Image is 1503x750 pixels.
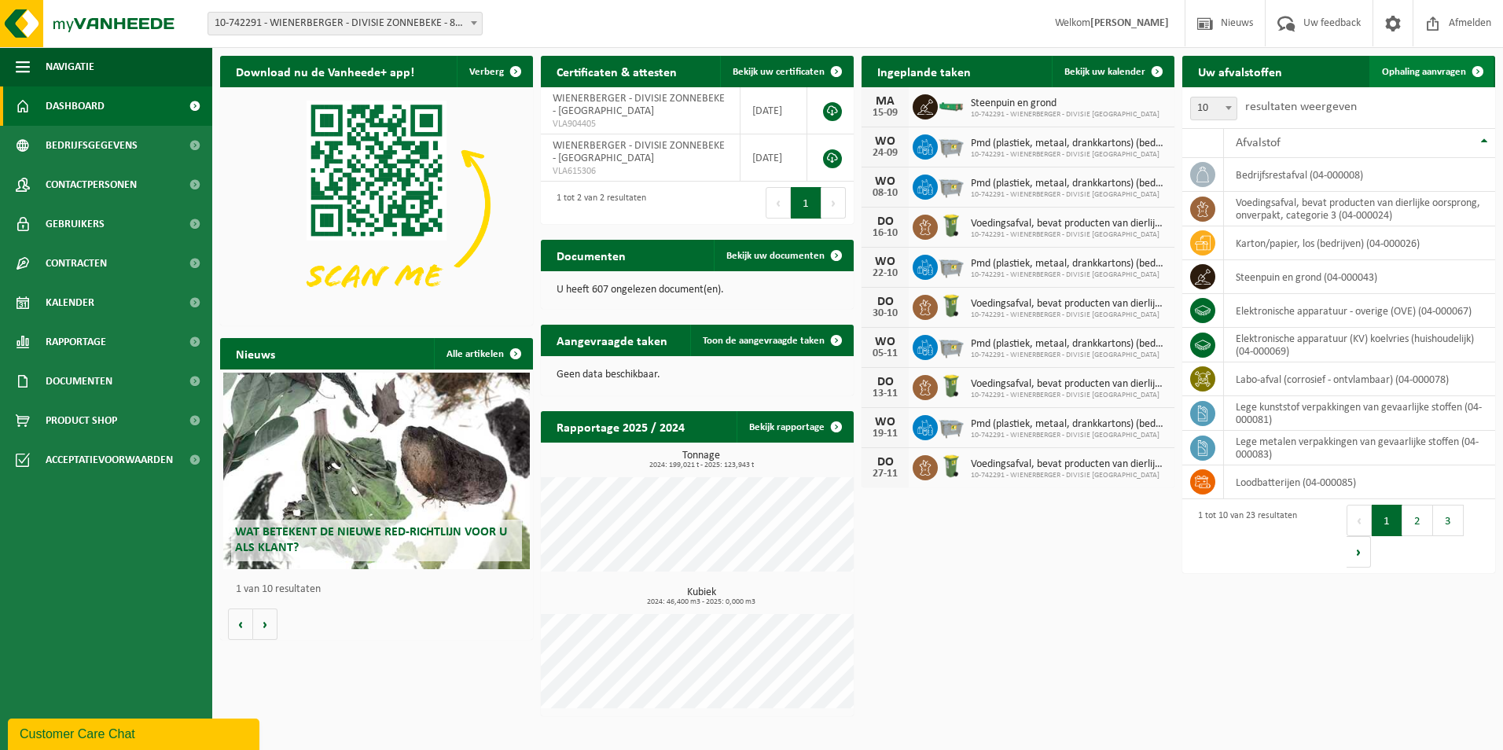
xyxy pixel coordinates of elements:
[1064,67,1145,77] span: Bekijk uw kalender
[791,187,821,219] button: 1
[1224,260,1495,294] td: steenpuin en grond (04-000043)
[821,187,846,219] button: Next
[434,338,531,369] a: Alle artikelen
[971,378,1167,391] span: Voedingsafval, bevat producten van dierlijke oorsprong, onverpakt, categorie 3
[557,285,838,296] p: U heeft 607 ongelezen document(en).
[1224,328,1495,362] td: elektronische apparatuur (KV) koelvries (huishoudelijk) (04-000069)
[553,140,725,164] span: WIENERBERGER - DIVISIE ZONNEBEKE - [GEOGRAPHIC_DATA]
[1224,465,1495,499] td: loodbatterijen (04-000085)
[869,95,901,108] div: MA
[737,411,852,443] a: Bekijk rapportage
[8,715,263,750] iframe: chat widget
[541,411,700,442] h2: Rapportage 2025 / 2024
[549,587,854,606] h3: Kubiek
[971,258,1167,270] span: Pmd (plastiek, metaal, drankkartons) (bedrijven)
[766,187,791,219] button: Previous
[1224,362,1495,396] td: labo-afval (corrosief - ontvlambaar) (04-000078)
[869,228,901,239] div: 16-10
[690,325,852,356] a: Toon de aangevraagde taken
[869,469,901,480] div: 27-11
[971,311,1167,320] span: 10-742291 - WIENERBERGER - DIVISIE [GEOGRAPHIC_DATA]
[726,251,825,261] span: Bekijk uw documenten
[235,526,507,553] span: Wat betekent de nieuwe RED-richtlijn voor u als klant?
[971,190,1167,200] span: 10-742291 - WIENERBERGER - DIVISIE [GEOGRAPHIC_DATA]
[46,401,117,440] span: Product Shop
[971,178,1167,190] span: Pmd (plastiek, metaal, drankkartons) (bedrijven)
[971,418,1167,431] span: Pmd (plastiek, metaal, drankkartons) (bedrijven)
[46,322,106,362] span: Rapportage
[938,373,965,399] img: WB-0140-HPE-GN-50
[469,67,504,77] span: Verberg
[457,56,531,87] button: Verberg
[46,440,173,480] span: Acceptatievoorwaarden
[549,450,854,469] h3: Tonnage
[553,118,728,131] span: VLA904405
[869,348,901,359] div: 05-11
[1191,97,1237,119] span: 10
[938,453,965,480] img: WB-0140-HPE-GN-50
[703,336,825,346] span: Toon de aangevraagde taken
[869,456,901,469] div: DO
[971,338,1167,351] span: Pmd (plastiek, metaal, drankkartons) (bedrijven)
[46,283,94,322] span: Kalender
[1372,505,1402,536] button: 1
[549,186,646,220] div: 1 tot 2 van 2 resultaten
[971,230,1167,240] span: 10-742291 - WIENERBERGER - DIVISIE [GEOGRAPHIC_DATA]
[869,135,901,148] div: WO
[971,431,1167,440] span: 10-742291 - WIENERBERGER - DIVISIE [GEOGRAPHIC_DATA]
[46,126,138,165] span: Bedrijfsgegevens
[971,458,1167,471] span: Voedingsafval, bevat producten van dierlijke oorsprong, onverpakt, categorie 3
[971,270,1167,280] span: 10-742291 - WIENERBERGER - DIVISIE [GEOGRAPHIC_DATA]
[1224,192,1495,226] td: voedingsafval, bevat producten van dierlijke oorsprong, onverpakt, categorie 3 (04-000024)
[938,212,965,239] img: WB-0140-HPE-GN-50
[1433,505,1464,536] button: 3
[740,134,807,182] td: [DATE]
[220,338,291,369] h2: Nieuws
[869,175,901,188] div: WO
[938,172,965,199] img: WB-2500-GAL-GY-01
[1245,101,1357,113] label: resultaten weergeven
[938,333,965,359] img: WB-2500-GAL-GY-01
[1224,396,1495,431] td: lege kunststof verpakkingen van gevaarlijke stoffen (04-000081)
[971,97,1159,110] span: Steenpuin en grond
[938,132,965,159] img: WB-2500-GAL-GY-01
[1052,56,1173,87] a: Bekijk uw kalender
[869,428,901,439] div: 19-11
[46,362,112,401] span: Documenten
[236,584,525,595] p: 1 van 10 resultaten
[46,47,94,86] span: Navigatie
[46,165,137,204] span: Contactpersonen
[862,56,987,86] h2: Ingeplande taken
[869,416,901,428] div: WO
[869,376,901,388] div: DO
[541,56,693,86] h2: Certificaten & attesten
[228,608,253,640] button: Vorige
[971,110,1159,119] span: 10-742291 - WIENERBERGER - DIVISIE [GEOGRAPHIC_DATA]
[971,391,1167,400] span: 10-742291 - WIENERBERGER - DIVISIE [GEOGRAPHIC_DATA]
[1236,137,1281,149] span: Afvalstof
[971,150,1167,160] span: 10-742291 - WIENERBERGER - DIVISIE [GEOGRAPHIC_DATA]
[714,240,852,271] a: Bekijk uw documenten
[1190,97,1237,120] span: 10
[971,351,1167,360] span: 10-742291 - WIENERBERGER - DIVISIE [GEOGRAPHIC_DATA]
[869,108,901,119] div: 15-09
[869,388,901,399] div: 13-11
[740,87,807,134] td: [DATE]
[938,252,965,279] img: WB-2500-GAL-GY-01
[1402,505,1433,536] button: 2
[869,268,901,279] div: 22-10
[869,256,901,268] div: WO
[1224,158,1495,192] td: bedrijfsrestafval (04-000008)
[1224,294,1495,328] td: elektronische apparatuur - overige (OVE) (04-000067)
[557,369,838,381] p: Geen data beschikbaar.
[553,93,725,117] span: WIENERBERGER - DIVISIE ZONNEBEKE - [GEOGRAPHIC_DATA]
[549,598,854,606] span: 2024: 46,400 m3 - 2025: 0,000 m3
[733,67,825,77] span: Bekijk uw certificaten
[1224,226,1495,260] td: karton/papier, los (bedrijven) (04-000026)
[938,98,965,112] img: HK-XC-10-GN-00
[1090,17,1169,29] strong: [PERSON_NAME]
[208,12,483,35] span: 10-742291 - WIENERBERGER - DIVISIE ZONNEBEKE - 8980 ZONNEBEKE, IEPERSTRAAT 186
[971,298,1167,311] span: Voedingsafval, bevat producten van dierlijke oorsprong, onverpakt, categorie 3
[971,138,1167,150] span: Pmd (plastiek, metaal, drankkartons) (bedrijven)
